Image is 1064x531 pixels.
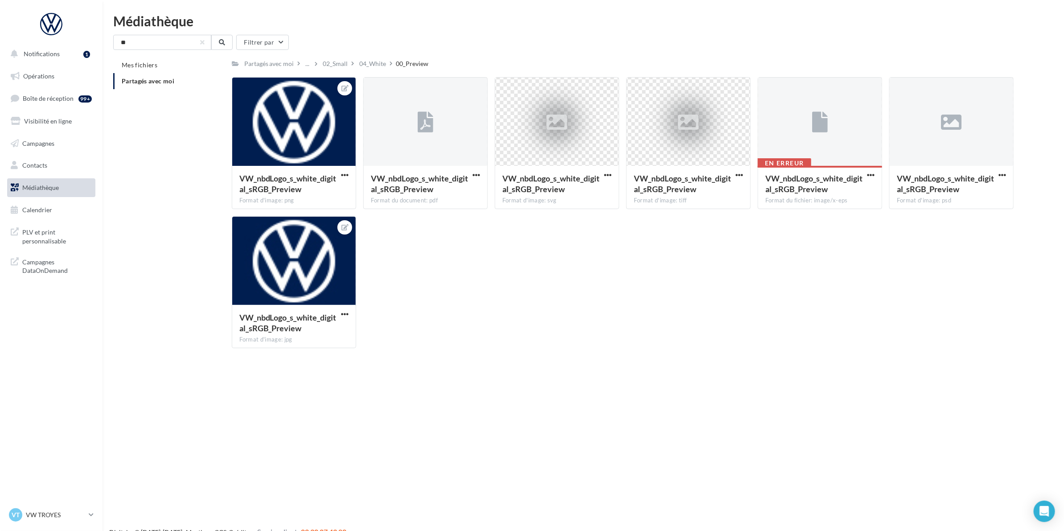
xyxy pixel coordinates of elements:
[122,77,174,85] span: Partagés avec moi
[897,173,994,194] span: VW_nbdLogo_s_white_digital_sRGB_Preview
[22,226,92,245] span: PLV et print personnalisable
[502,173,600,194] span: VW_nbdLogo_s_white_digital_sRGB_Preview
[765,197,875,205] div: Format du fichier: image/x-eps
[239,313,337,333] span: VW_nbdLogo_s_white_digital_sRGB_Preview
[239,197,349,205] div: Format d'image: png
[371,173,468,194] span: VW_nbdLogo_s_white_digital_sRGB_Preview
[22,184,59,191] span: Médiathèque
[23,72,54,80] span: Opérations
[323,59,348,68] div: 02_Small
[22,256,92,275] span: Campagnes DataOnDemand
[78,95,92,103] div: 99+
[5,156,97,175] a: Contacts
[24,50,60,58] span: Notifications
[244,59,294,68] div: Partagés avec moi
[502,197,612,205] div: Format d'image: svg
[12,510,20,519] span: VT
[765,173,863,194] span: VW_nbdLogo_s_white_digital_sRGB_Preview
[5,112,97,131] a: Visibilité en ligne
[634,173,731,194] span: VW_nbdLogo_s_white_digital_sRGB_Preview
[5,201,97,219] a: Calendrier
[5,178,97,197] a: Médiathèque
[239,336,349,344] div: Format d'image: jpg
[113,14,1053,28] div: Médiathèque
[122,61,157,69] span: Mes fichiers
[758,158,811,168] div: En erreur
[22,161,47,169] span: Contacts
[83,51,90,58] div: 1
[634,197,743,205] div: Format d'image: tiff
[396,59,429,68] div: 00_Preview
[239,173,337,194] span: VW_nbdLogo_s_white_digital_sRGB_Preview
[371,197,480,205] div: Format du document: pdf
[22,139,54,147] span: Campagnes
[360,59,386,68] div: 04_White
[7,506,95,523] a: VT VW TROYES
[5,89,97,108] a: Boîte de réception99+
[1034,501,1055,522] div: Open Intercom Messenger
[26,510,85,519] p: VW TROYES
[236,35,289,50] button: Filtrer par
[5,45,94,63] button: Notifications 1
[5,222,97,249] a: PLV et print personnalisable
[22,206,52,214] span: Calendrier
[304,58,312,70] div: ...
[5,134,97,153] a: Campagnes
[897,197,1006,205] div: Format d'image: psd
[5,252,97,279] a: Campagnes DataOnDemand
[24,117,72,125] span: Visibilité en ligne
[5,67,97,86] a: Opérations
[23,95,74,102] span: Boîte de réception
